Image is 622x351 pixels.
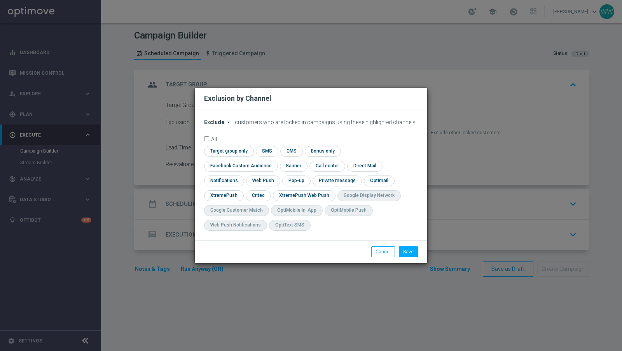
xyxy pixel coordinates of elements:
div: Web Push Notifications [210,222,261,228]
div: customers who are locked in campaigns using these highlighted channels: [204,119,418,126]
label: All [211,136,217,141]
h2: Exclusion by Channel [204,94,271,103]
div: OptiText SMS [275,222,304,228]
i: arrow_drop_down [225,119,232,125]
div: OptiMobile Push [331,207,367,214]
button: Cancel [371,246,395,257]
div: OptiMobile In-App [277,207,316,214]
div: Google Customer Match [210,207,263,214]
div: Google Display Network [344,192,395,199]
button: Exclude arrow_drop_down [204,119,234,126]
button: Save [399,246,418,257]
span: Exclude [204,119,224,125]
